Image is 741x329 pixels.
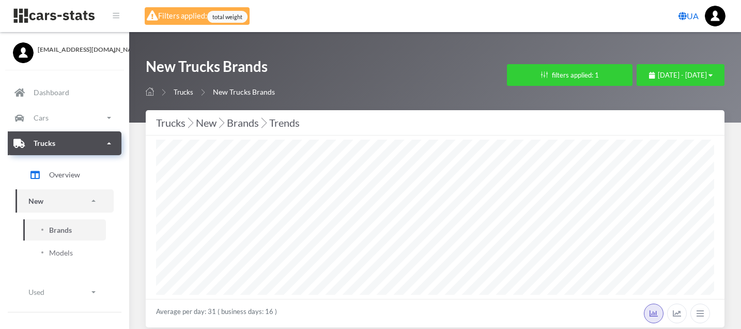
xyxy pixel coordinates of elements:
[146,299,724,327] div: Average per day: 31 ( business days: 16 )
[213,87,275,96] span: New Trucks Brands
[34,86,69,99] p: Dashboard
[174,88,193,96] a: Trucks
[49,169,80,180] span: Overview
[145,7,250,25] div: Filters applied:
[207,11,248,23] span: total weight
[49,225,72,235] span: Brands
[34,111,49,124] p: Cars
[38,45,116,54] span: [EMAIL_ADDRESS][DOMAIN_NAME]
[146,57,275,81] h1: New Trucks Brands
[13,8,96,24] img: navbar brand
[16,280,114,304] a: Used
[13,42,116,54] a: [EMAIL_ADDRESS][DOMAIN_NAME]
[28,286,44,298] p: Used
[507,64,632,86] button: filters applied: 1
[16,189,114,213] a: New
[8,81,121,104] a: Dashboard
[23,219,106,241] a: Brands
[156,114,714,131] div: Trucks New Brands Trends
[49,247,73,258] span: Models
[16,162,114,188] a: Overview
[34,137,55,149] p: Trucks
[28,195,43,207] p: New
[8,131,121,155] a: Trucks
[705,6,725,26] img: ...
[674,6,703,26] a: UA
[23,242,106,263] a: Models
[658,71,707,79] span: [DATE] - [DATE]
[8,106,121,130] a: Cars
[637,64,724,86] button: [DATE] - [DATE]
